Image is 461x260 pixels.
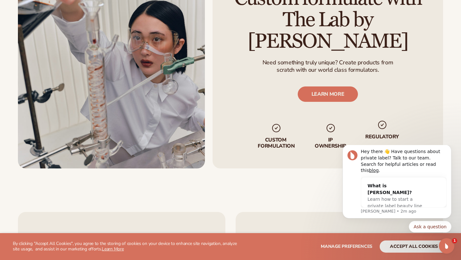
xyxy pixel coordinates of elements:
[76,76,118,87] button: Quick reply: Ask a question
[263,59,393,66] p: Need something truly unique? Create products from
[28,63,114,69] p: Message from Lee, sent 2m ago
[35,52,89,70] span: Learn how to start a private label beauty line with [PERSON_NAME]
[263,66,393,74] p: scratch with our world class formulators.
[377,120,387,130] img: checkmark_svg
[365,134,400,152] p: regulatory compliance
[321,243,372,249] span: Manage preferences
[28,4,114,28] div: Hey there 👋 Have questions about private label? Talk to our team. Search for helpful articles or ...
[28,4,114,62] div: Message content
[35,37,94,51] div: What is [PERSON_NAME]?
[321,240,372,253] button: Manage preferences
[271,123,281,133] img: checkmark_svg
[452,238,457,243] span: 1
[326,123,336,133] img: checkmark_svg
[298,86,358,102] a: LEARN MORE
[36,23,46,28] a: blog
[439,238,454,254] iframe: Intercom live chat
[256,137,296,149] p: Custom formulation
[10,76,118,87] div: Quick reply options
[333,145,461,236] iframe: Intercom notifications message
[28,32,101,76] div: What is [PERSON_NAME]?Learn how to start a private label beauty line with [PERSON_NAME]
[13,241,241,252] p: By clicking "Accept All Cookies", you agree to the storing of cookies on your device to enhance s...
[380,240,448,253] button: accept all cookies
[102,246,124,252] a: Learn More
[314,137,347,149] p: IP Ownership
[14,5,25,15] img: Profile image for Lee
